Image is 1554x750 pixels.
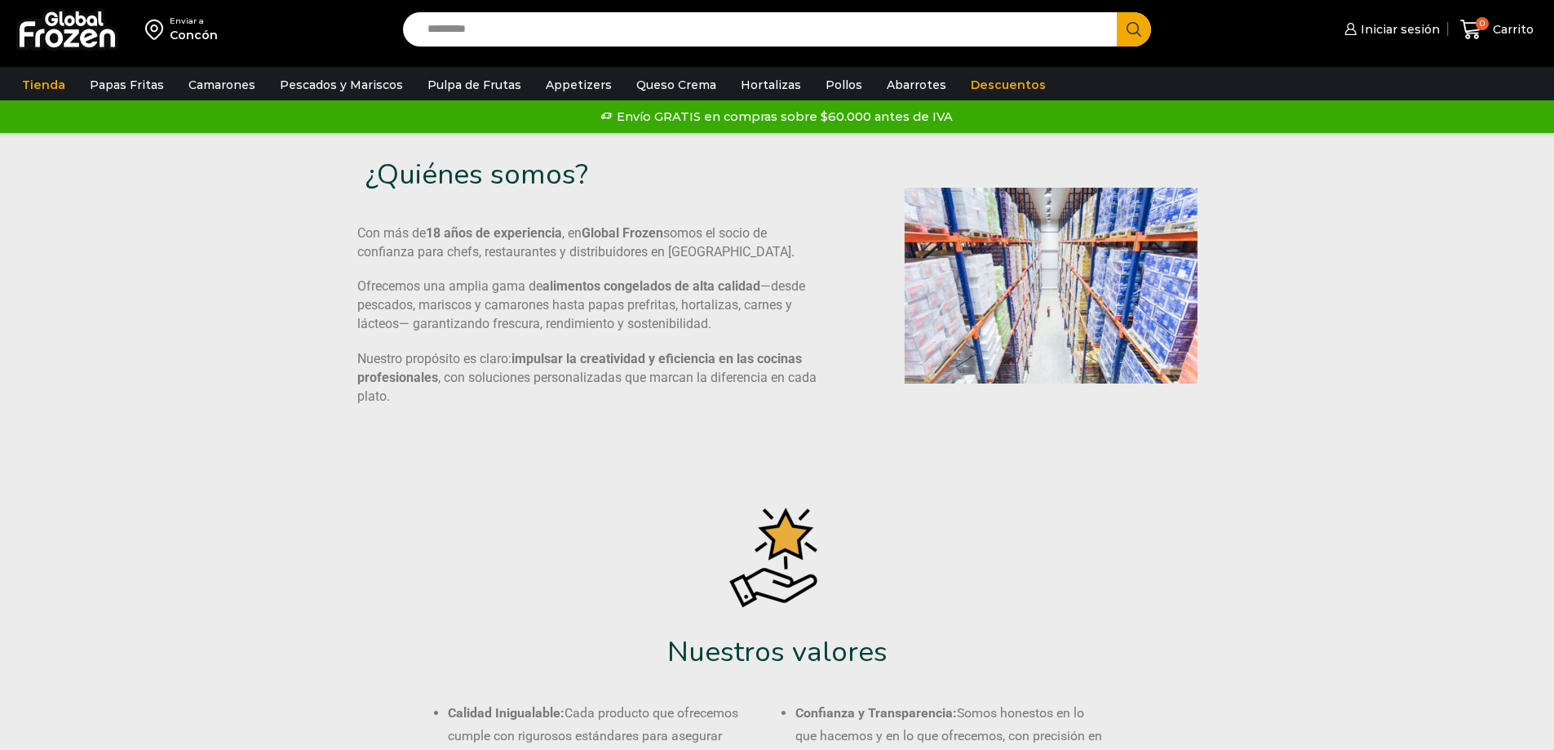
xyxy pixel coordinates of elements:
[180,69,263,100] a: Camarones
[1340,13,1440,46] a: Iniciar sesión
[963,69,1054,100] a: Descuentos
[795,705,957,721] b: Confianza y Transparencia:
[542,278,760,294] b: alimentos congelados de alta calidad
[357,277,821,334] p: Ofrecemos una amplia gama de —desde pescados, mariscos y camarones hasta papas prefritas, hortali...
[272,69,411,100] a: Pescados y Mariscos
[1117,12,1151,47] button: Search button
[419,69,529,100] a: Pulpa de Frutas
[817,69,870,100] a: Pollos
[628,69,724,100] a: Queso Crema
[448,705,564,721] b: Calidad Inigualable:
[582,225,663,241] b: Global Frozen
[1357,21,1440,38] span: Iniciar sesión
[14,69,73,100] a: Tienda
[426,225,562,241] b: 18 años de experiencia
[1456,11,1538,49] a: 0 Carrito
[1476,17,1489,30] span: 0
[879,69,954,100] a: Abarrotes
[357,224,821,262] p: Con más de , en somos el socio de confianza para chefs, restaurantes y distribuidores en [GEOGRAP...
[1489,21,1534,38] span: Carrito
[82,69,172,100] a: Papas Fritas
[329,635,1226,669] h2: Nuestros valores
[170,16,218,27] div: Enviar a
[170,27,218,43] div: Concón
[538,69,620,100] a: Appetizers
[357,350,821,406] p: Nuestro propósito es claro: , con soluciones personalizadas que marcan la diferencia en cada plato.
[733,69,809,100] a: Hortalizas
[357,351,802,385] b: impulsar la creatividad y eficiencia en las cocinas profesionales
[365,158,760,192] h3: ¿Quiénes somos?
[145,16,170,43] img: address-field-icon.svg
